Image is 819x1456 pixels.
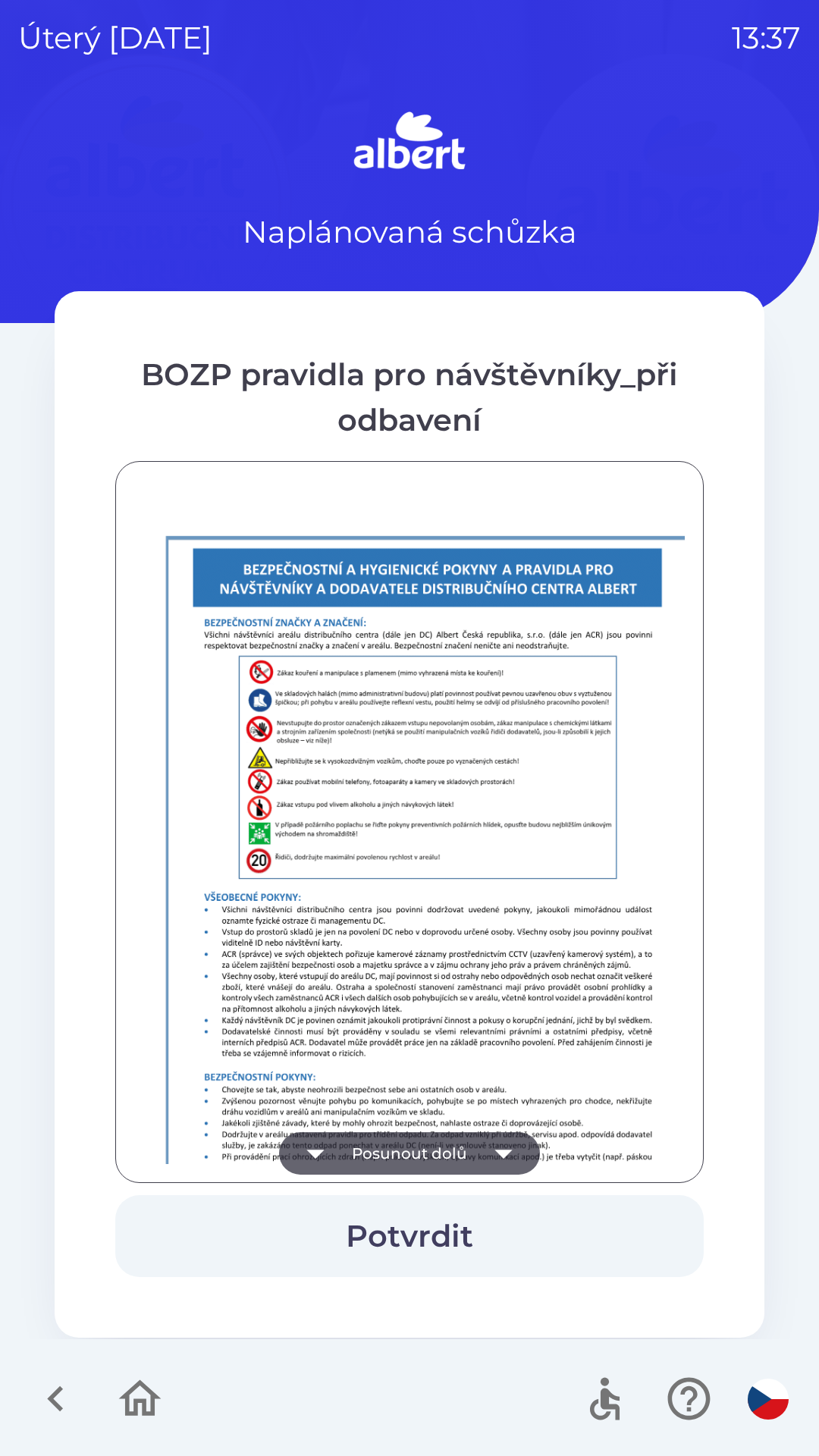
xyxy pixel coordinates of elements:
[115,1195,704,1277] button: Potvrdit
[279,1132,540,1175] button: Posunout dolů
[243,209,577,255] p: Naplánovaná schůzka
[55,106,764,179] img: Logo
[18,15,212,61] p: úterý [DATE]
[115,352,704,443] div: BOZP pravidla pro návštěvníky_při odbavení
[134,510,723,1342] img: L1gpa5zfQioBGF9uKmzFAIKAYWAQkAhoBBQCCgEFAIbEgGVIGzI26ouSiGgEFAIKAQUAgoBhYBCQCGwPgRUgrA+3NRZCgGFgE...
[732,15,801,61] p: 13:37
[748,1379,789,1420] img: cs flag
